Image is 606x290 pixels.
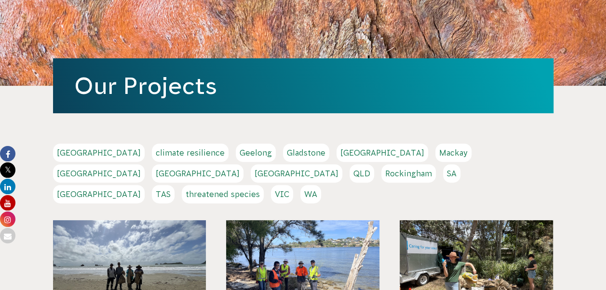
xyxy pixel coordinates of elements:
a: WA [300,185,321,203]
a: threatened species [182,185,264,203]
a: [GEOGRAPHIC_DATA] [53,144,145,162]
a: [GEOGRAPHIC_DATA] [251,164,342,183]
a: Mackay [435,144,471,162]
a: [GEOGRAPHIC_DATA] [337,144,428,162]
a: SA [443,164,460,183]
a: [GEOGRAPHIC_DATA] [53,185,145,203]
a: Our Projects [74,73,217,99]
a: climate resilience [152,144,229,162]
a: Gladstone [283,144,329,162]
a: Geelong [236,144,276,162]
a: [GEOGRAPHIC_DATA] [53,164,145,183]
a: [GEOGRAPHIC_DATA] [152,164,243,183]
a: Rockingham [381,164,436,183]
a: TAS [152,185,175,203]
a: QLD [350,164,374,183]
a: VIC [271,185,293,203]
